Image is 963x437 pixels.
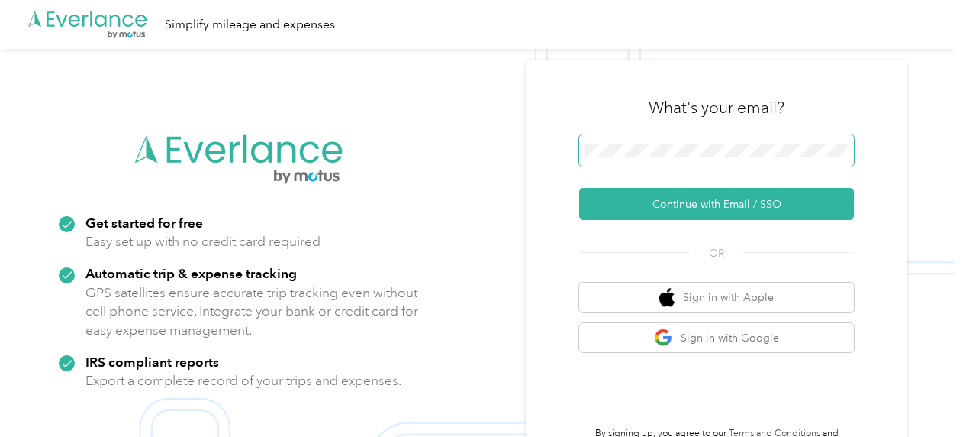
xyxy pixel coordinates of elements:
h3: What's your email? [649,97,784,118]
p: Easy set up with no credit card required [85,232,320,251]
span: OR [690,245,743,261]
button: google logoSign in with Google [579,323,854,353]
p: GPS satellites ensure accurate trip tracking even without cell phone service. Integrate your bank... [85,283,419,340]
strong: Get started for free [85,215,203,231]
button: Continue with Email / SSO [579,188,854,220]
p: Export a complete record of your trips and expenses. [85,371,401,390]
button: apple logoSign in with Apple [579,283,854,312]
strong: Automatic trip & expense tracking [85,265,297,281]
img: google logo [654,329,673,348]
strong: IRS compliant reports [85,354,219,370]
div: Simplify mileage and expenses [165,15,335,34]
img: apple logo [659,288,675,307]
